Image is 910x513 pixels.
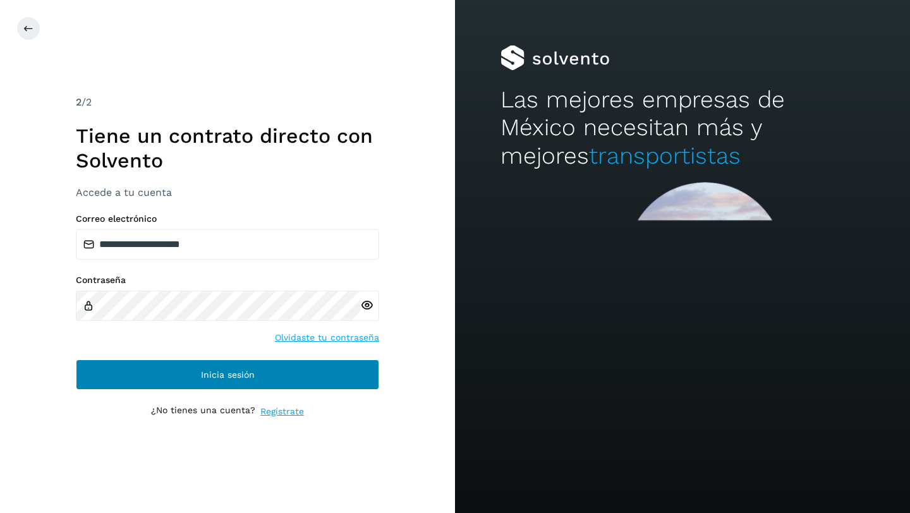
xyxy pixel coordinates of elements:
[500,86,864,170] h2: Las mejores empresas de México necesitan más y mejores
[151,405,255,418] p: ¿No tienes una cuenta?
[76,186,379,198] h3: Accede a tu cuenta
[76,96,82,108] span: 2
[275,331,379,344] a: Olvidaste tu contraseña
[201,370,255,379] span: Inicia sesión
[260,405,304,418] a: Regístrate
[76,275,379,286] label: Contraseña
[76,214,379,224] label: Correo electrónico
[76,359,379,390] button: Inicia sesión
[76,124,379,172] h1: Tiene un contrato directo con Solvento
[76,95,379,110] div: /2
[589,142,741,169] span: transportistas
